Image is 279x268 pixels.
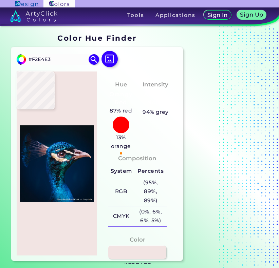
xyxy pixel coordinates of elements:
h5: (95%, 89%, 89%) [134,177,167,206]
h4: Composition [118,153,156,163]
input: type color.. [26,55,89,64]
h5: System [108,166,134,177]
img: icon search [89,54,99,64]
h5: 87% red [107,106,135,115]
img: logo_artyclick_colors_white.svg [10,10,58,22]
a: Sign Up [237,10,267,20]
h1: Color Hue Finder [57,33,136,43]
h3: Applications [155,13,195,18]
img: icon picture [101,51,118,67]
h4: Color [130,235,145,245]
h5: 13% orange [106,133,136,151]
h5: RGB [108,186,134,197]
h5: 94% grey [143,108,169,117]
img: ArtyClick Design logo [15,1,38,7]
h5: (0%, 6%, 6%, 5%) [134,206,167,226]
h4: Intensity [143,80,168,89]
h4: Hue [115,80,127,89]
a: Sign In [204,10,231,20]
h5: Percents [134,166,167,177]
h5: Sign Up [240,12,263,18]
h5: Sign In [207,12,228,18]
h3: Tools [127,13,144,18]
h3: Orangy Red [106,90,135,106]
h3: Almost None [141,90,170,106]
h5: CMYK [108,211,134,222]
img: img_pavlin.jpg [20,75,94,252]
